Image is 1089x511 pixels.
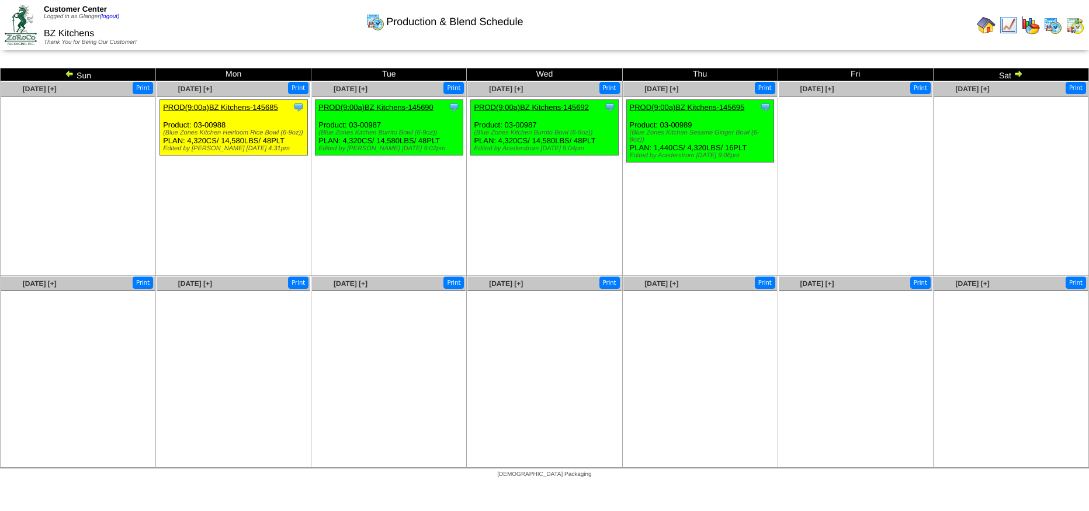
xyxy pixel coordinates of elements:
a: [DATE] [+] [489,279,523,288]
a: [DATE] [+] [800,85,834,93]
div: Product: 03-00988 PLAN: 4,320CS / 14,580LBS / 48PLT [160,100,308,156]
a: [DATE] [+] [334,85,367,93]
a: [DATE] [+] [489,85,523,93]
div: Product: 03-00989 PLAN: 1,440CS / 4,320LBS / 16PLT [626,100,774,163]
div: (Blue Zones Kitchen Heirloom Rice Bowl (6-9oz)) [163,129,307,136]
button: Print [755,277,775,289]
td: Thu [622,68,778,81]
img: Tooltip [604,101,616,113]
a: [DATE] [+] [956,85,990,93]
button: Print [599,82,620,94]
button: Print [1066,82,1086,94]
button: Print [910,277,931,289]
button: Print [443,277,464,289]
button: Print [443,82,464,94]
td: Mon [156,68,311,81]
button: Print [599,277,620,289]
img: ZoRoCo_Logo(Green%26Foil)%20jpg.webp [5,5,37,44]
img: Tooltip [448,101,460,113]
a: PROD(9:00a)BZ Kitchens-145685 [163,103,278,112]
a: PROD(9:00a)BZ Kitchens-145690 [318,103,433,112]
img: line_graph.gif [999,16,1018,34]
span: Production & Blend Schedule [386,16,523,28]
img: arrowleft.gif [65,69,74,78]
div: (Blue Zones Kitchen Burrito Bowl (6-9oz)) [474,129,618,136]
a: [DATE] [+] [800,279,834,288]
div: (Blue Zones Kitchen Sesame Ginger Bowl (6-8oz)) [630,129,774,143]
a: [DATE] [+] [23,279,57,288]
a: [DATE] [+] [23,85,57,93]
button: Print [133,277,153,289]
button: Print [288,277,308,289]
a: [DATE] [+] [334,279,367,288]
td: Fri [778,68,933,81]
a: PROD(9:00a)BZ Kitchens-145695 [630,103,745,112]
a: [DATE] [+] [644,85,678,93]
img: arrowright.gif [1014,69,1023,78]
div: Edited by Acederstrom [DATE] 9:04pm [474,145,618,152]
a: [DATE] [+] [178,85,212,93]
button: Print [755,82,775,94]
img: home.gif [977,16,996,34]
img: calendarinout.gif [1066,16,1084,34]
div: (Blue Zones Kitchen Burrito Bowl (6-9oz)) [318,129,463,136]
span: BZ Kitchens [44,29,94,39]
img: graph.gif [1021,16,1040,34]
img: Tooltip [293,101,304,113]
td: Wed [467,68,622,81]
div: Edited by [PERSON_NAME] [DATE] 4:31pm [163,145,307,152]
a: PROD(9:00a)BZ Kitchens-145692 [474,103,589,112]
div: Product: 03-00987 PLAN: 4,320CS / 14,580LBS / 48PLT [315,100,463,156]
span: Customer Center [44,5,107,13]
img: Tooltip [759,101,771,113]
div: Edited by Acederstrom [DATE] 9:06pm [630,152,774,159]
img: calendarprod.gif [366,12,384,31]
span: Logged in as Glanger [44,13,120,20]
td: Sat [933,68,1088,81]
a: (logout) [100,13,120,20]
a: [DATE] [+] [644,279,678,288]
span: Thank You for Being Our Customer! [44,39,137,46]
button: Print [288,82,308,94]
button: Print [1066,277,1086,289]
td: Sun [1,68,156,81]
a: [DATE] [+] [956,279,990,288]
div: Edited by [PERSON_NAME] [DATE] 9:02pm [318,145,463,152]
button: Print [133,82,153,94]
img: calendarprod.gif [1043,16,1062,34]
button: Print [910,82,931,94]
span: [DEMOGRAPHIC_DATA] Packaging [497,471,591,478]
div: Product: 03-00987 PLAN: 4,320CS / 14,580LBS / 48PLT [471,100,619,156]
td: Tue [311,68,467,81]
a: [DATE] [+] [178,279,212,288]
